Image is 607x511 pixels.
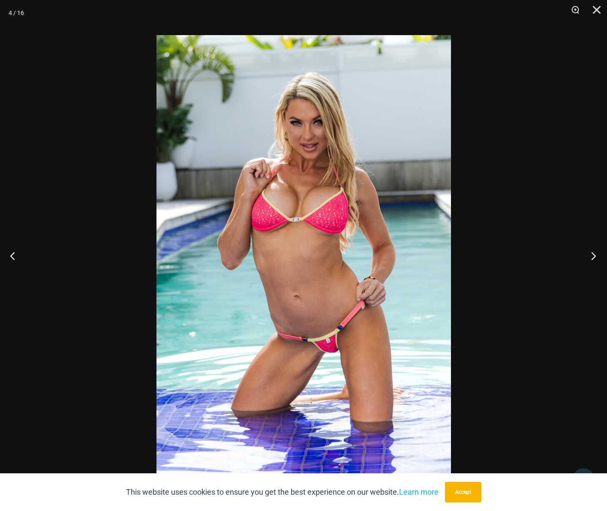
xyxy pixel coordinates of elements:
img: Bubble Mesh Highlight Pink 323 Top 421 Micro 04 [156,35,451,476]
p: This website uses cookies to ensure you get the best experience on our website. [126,486,439,499]
a: Learn more [399,487,439,496]
button: Accept [445,482,481,502]
button: Next [575,234,607,277]
div: 4 / 16 [9,6,24,19]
